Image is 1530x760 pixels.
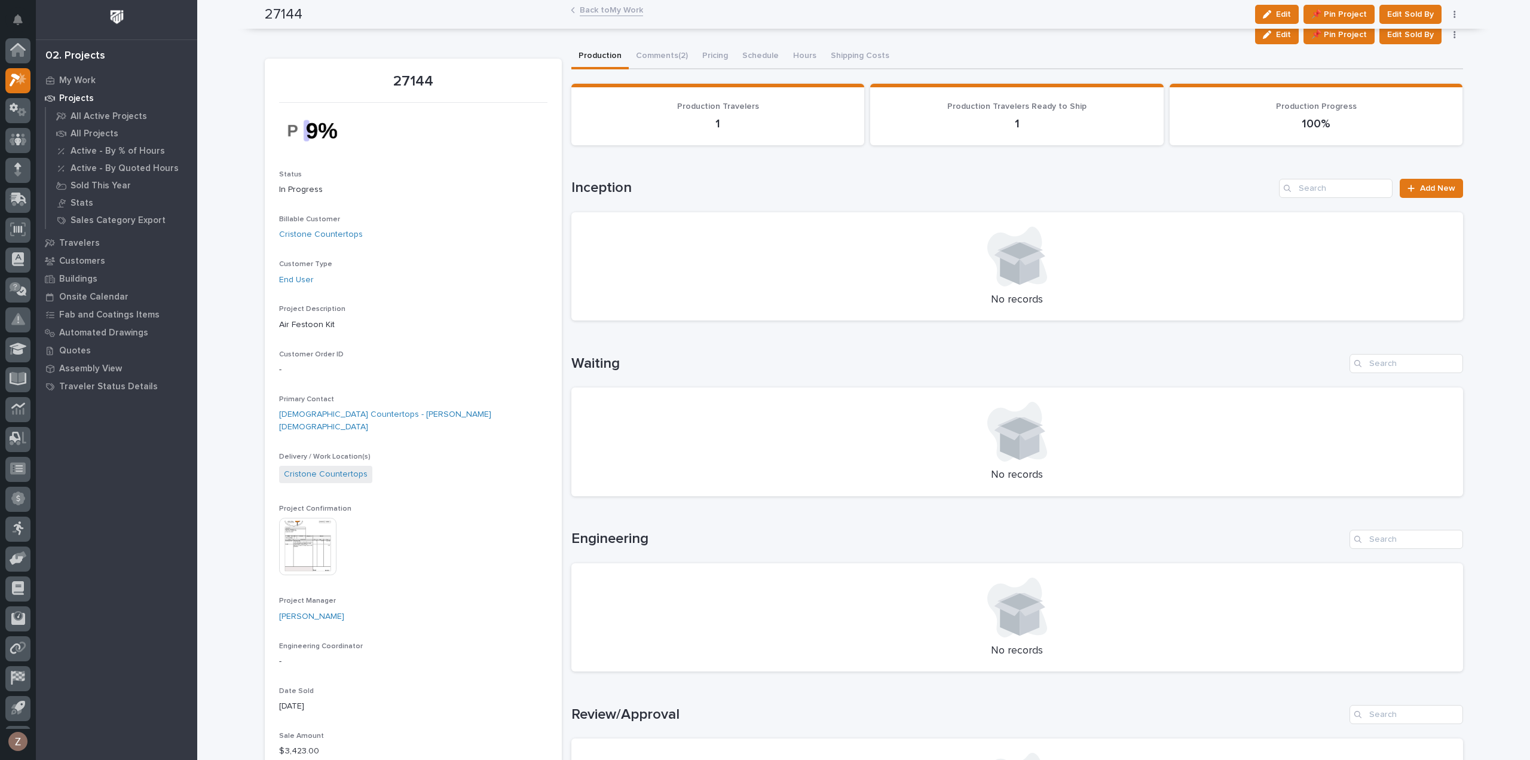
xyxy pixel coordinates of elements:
[279,745,547,758] p: $ 3,423.00
[695,44,735,69] button: Pricing
[59,292,128,303] p: Onsite Calendar
[279,73,547,90] p: 27144
[59,274,97,285] p: Buildings
[586,294,1449,307] p: No records
[59,256,105,267] p: Customers
[36,71,197,89] a: My Work
[59,364,122,374] p: Assembly View
[1311,28,1367,42] span: 📌 Pin Project
[279,700,547,713] p: [DATE]
[279,171,302,178] span: Status
[947,102,1087,111] span: Production Travelers Ready to Ship
[586,117,850,131] p: 1
[586,469,1449,482] p: No records
[36,89,197,107] a: Projects
[36,306,197,323] a: Fab and Coatings Items
[284,468,368,481] a: Cristone Countertops
[71,129,118,139] p: All Projects
[279,597,336,605] span: Project Manager
[279,184,547,196] p: In Progress
[571,179,1275,197] h1: Inception
[59,310,160,321] p: Fab and Coatings Items
[824,44,896,69] button: Shipping Costs
[15,14,30,33] div: Notifications
[571,530,1345,548] h1: Engineering
[735,44,786,69] button: Schedule
[36,252,197,270] a: Customers
[36,270,197,288] a: Buildings
[1303,25,1375,44] button: 📌 Pin Project
[279,643,363,650] span: Engineering Coordinator
[59,75,96,86] p: My Work
[279,110,369,151] img: UEHL8DqaM3Mv014FJU_EwBYAcdpW2IXbtQqxllC6H8E
[46,160,197,176] a: Active - By Quoted Hours
[279,453,371,460] span: Delivery / Work Location(s)
[1387,28,1434,42] span: Edit Sold By
[59,328,148,338] p: Automated Drawings
[71,215,166,226] p: Sales Category Export
[279,364,547,376] p: -
[1184,117,1449,131] p: 100%
[279,655,547,668] p: -
[59,238,100,249] p: Travelers
[279,408,547,434] a: [DEMOGRAPHIC_DATA] Countertops - [PERSON_NAME][DEMOGRAPHIC_DATA]
[279,261,332,268] span: Customer Type
[1400,179,1462,198] a: Add New
[885,117,1149,131] p: 1
[71,111,147,122] p: All Active Projects
[279,396,334,403] span: Primary Contact
[279,688,314,695] span: Date Sold
[36,234,197,252] a: Travelers
[71,146,165,157] p: Active - By % of Hours
[279,306,345,313] span: Project Description
[571,706,1345,724] h1: Review/Approval
[786,44,824,69] button: Hours
[71,198,93,209] p: Stats
[36,359,197,377] a: Assembly View
[106,6,128,28] img: Workspace Logo
[1420,184,1455,193] span: Add New
[71,181,131,191] p: Sold This Year
[629,44,695,69] button: Comments (2)
[279,505,351,512] span: Project Confirmation
[36,341,197,359] a: Quotes
[1279,179,1393,198] input: Search
[279,319,547,331] p: Air Festoon Kit
[46,212,197,228] a: Sales Category Export
[5,729,30,754] button: users-avatar
[1379,25,1442,44] button: Edit Sold By
[586,645,1449,658] p: No records
[571,355,1345,373] h1: Waiting
[279,216,340,223] span: Billable Customer
[1350,354,1463,373] input: Search
[59,346,91,356] p: Quotes
[571,44,629,69] button: Production
[46,194,197,211] a: Stats
[59,93,94,104] p: Projects
[279,351,344,358] span: Customer Order ID
[1276,29,1291,40] span: Edit
[59,381,158,392] p: Traveler Status Details
[677,102,759,111] span: Production Travelers
[279,228,363,241] a: Cristone Countertops
[36,288,197,306] a: Onsite Calendar
[46,177,197,194] a: Sold This Year
[279,274,314,286] a: End User
[279,732,324,740] span: Sale Amount
[5,7,30,32] button: Notifications
[1350,530,1463,549] input: Search
[71,163,179,174] p: Active - By Quoted Hours
[1350,705,1463,724] input: Search
[46,125,197,142] a: All Projects
[46,142,197,159] a: Active - By % of Hours
[1255,25,1299,44] button: Edit
[279,611,344,623] a: [PERSON_NAME]
[36,377,197,395] a: Traveler Status Details
[46,108,197,124] a: All Active Projects
[36,323,197,341] a: Automated Drawings
[580,2,643,16] a: Back toMy Work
